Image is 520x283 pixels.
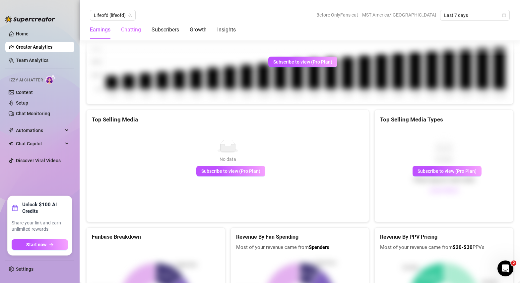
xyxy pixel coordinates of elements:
span: team [128,13,132,17]
a: Discover Viral Videos [16,158,61,163]
div: Growth [190,26,207,34]
span: Chat Copilot [16,138,63,149]
span: 2 [511,260,516,266]
span: Subscribe to view (Pro Plan) [201,168,260,174]
div: Top Selling Media [92,115,363,124]
a: Content [16,90,33,95]
h5: Revenue By PPV Pricing [380,233,508,241]
b: Spenders [309,244,329,250]
a: Creator Analytics [16,42,69,52]
span: calendar [502,13,506,17]
span: Lifeofd (lifeofd) [94,10,132,20]
span: Automations [16,125,63,136]
button: Subscribe to view (Pro Plan) [196,166,265,176]
strong: Unlock $100 AI Credits [22,201,68,214]
div: Earnings [90,26,110,34]
div: Subscribers [152,26,179,34]
img: logo-BBDzfeDw.svg [5,16,55,23]
button: Subscribe to view (Pro Plan) [268,57,337,67]
div: Insights [217,26,236,34]
img: AI Chatter [45,74,56,84]
h5: Revenue By Fan Spending [236,233,364,241]
span: arrow-right [49,242,54,247]
span: Last 7 days [444,10,506,20]
span: Izzy AI Chatter [9,77,43,83]
button: Start nowarrow-right [12,239,68,250]
span: Most of your revenue came from [236,244,364,252]
a: Chat Monitoring [16,111,50,116]
div: No data [95,156,361,163]
button: Subscribe to view (Pro Plan) [413,166,482,176]
div: Chatting [121,26,141,34]
iframe: Intercom live chat [497,260,513,276]
span: Subscribe to view (Pro Plan) [273,59,332,65]
h5: Fanbase Breakdown [92,233,220,241]
b: $20-$30 [453,244,473,250]
a: Setup [16,100,28,106]
span: Before OnlyFans cut [316,10,358,20]
a: Settings [16,266,33,272]
a: Team Analytics [16,58,48,63]
span: Start now [26,242,46,247]
span: gift [12,205,18,211]
span: Share your link and earn unlimited rewards [12,220,68,233]
a: Home [16,31,29,36]
span: MST America/[GEOGRAPHIC_DATA] [362,10,436,20]
span: Subscribe to view (Pro Plan) [418,168,477,174]
div: Top Selling Media Types [380,115,508,124]
span: thunderbolt [9,128,14,133]
img: Chat Copilot [9,141,13,146]
span: Most of your revenue came from PPVs [380,244,508,252]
